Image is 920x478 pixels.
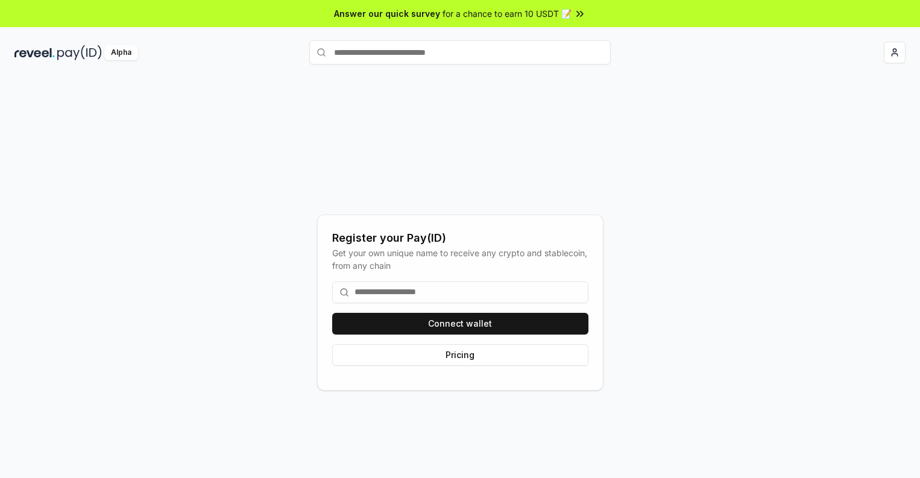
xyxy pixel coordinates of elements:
span: Answer our quick survey [334,7,440,20]
button: Pricing [332,344,588,366]
div: Get your own unique name to receive any crypto and stablecoin, from any chain [332,247,588,272]
button: Connect wallet [332,313,588,335]
img: pay_id [57,45,102,60]
div: Alpha [104,45,138,60]
div: Register your Pay(ID) [332,230,588,247]
span: for a chance to earn 10 USDT 📝 [443,7,572,20]
img: reveel_dark [14,45,55,60]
